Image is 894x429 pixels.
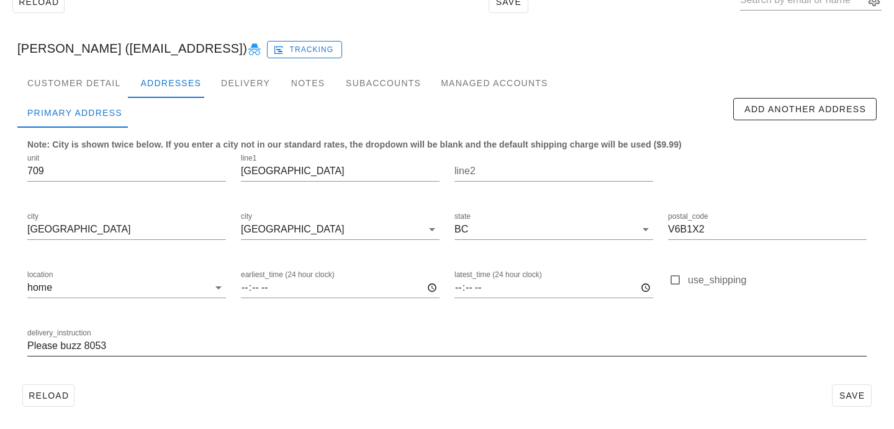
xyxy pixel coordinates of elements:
button: Tracking [267,41,342,58]
div: home [27,282,52,293]
button: Reload [22,384,74,407]
div: Notes [280,68,336,98]
span: Save [838,391,866,400]
div: [GEOGRAPHIC_DATA] [241,224,345,235]
label: use_shipping [688,274,867,286]
label: city [27,212,38,221]
b: Note: City is shown twice below. If you enter a city not in our standard rates, the dropdown will... [27,139,682,149]
div: [PERSON_NAME] ([EMAIL_ADDRESS]) [7,29,887,68]
label: earliest_time (24 hour clock) [241,270,335,280]
span: Reload [28,391,69,400]
div: Customer Detail [17,68,130,98]
span: Add Another Address [744,104,866,114]
label: line1 [241,154,256,163]
div: Addresses [130,68,211,98]
div: locationhome [27,278,226,298]
label: state [454,212,471,221]
a: Tracking [267,38,342,58]
label: location [27,270,53,280]
span: Tracking [276,44,334,55]
label: latest_time (24 hour clock) [454,270,542,280]
label: unit [27,154,39,163]
button: Save [832,384,872,407]
div: city[GEOGRAPHIC_DATA] [241,219,440,239]
button: Add Another Address [733,98,877,120]
label: postal_code [668,212,708,221]
label: delivery_instruction [27,329,91,338]
label: city [241,212,252,221]
div: Subaccounts [336,68,431,98]
div: Primary Address [17,98,132,128]
div: BC [454,224,468,235]
div: stateBC [454,219,653,239]
div: Managed Accounts [431,68,558,98]
div: Delivery [211,68,280,98]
